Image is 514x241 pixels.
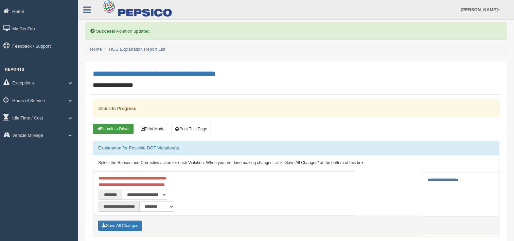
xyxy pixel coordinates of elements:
[96,29,116,34] b: Success!
[98,221,142,231] button: Save
[90,47,102,52] a: Home
[172,124,211,134] button: Print This Page
[137,124,168,134] button: Print Mode
[112,106,136,111] strong: In Progress
[93,100,499,117] div: Status:
[85,22,507,40] div: Violation updated.
[93,124,134,134] button: Submit To Driver
[93,141,499,155] div: Explanation for Possible DOT Violation(s)
[109,47,165,52] a: HOS Explanation Report List
[93,155,499,171] div: Select the Reason and Corrective action for each Violation. When you are done making changes, cli...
